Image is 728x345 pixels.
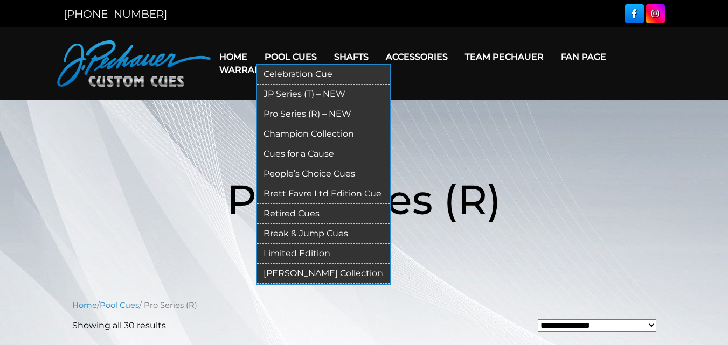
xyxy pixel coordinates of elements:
[257,85,390,104] a: JP Series (T) – NEW
[257,184,390,204] a: Brett Favre Ltd Edition Cue
[257,104,390,124] a: Pro Series (R) – NEW
[100,300,139,310] a: Pool Cues
[280,56,321,83] a: Cart
[257,65,390,85] a: Celebration Cue
[538,319,656,332] select: Shop order
[257,164,390,184] a: People’s Choice Cues
[72,300,97,310] a: Home
[57,40,211,87] img: Pechauer Custom Cues
[227,174,501,224] span: Pro Series (R)
[72,319,166,332] p: Showing all 30 results
[72,299,656,311] nav: Breadcrumb
[64,8,167,20] a: [PHONE_NUMBER]
[325,43,377,71] a: Shafts
[456,43,552,71] a: Team Pechauer
[377,43,456,71] a: Accessories
[552,43,615,71] a: Fan Page
[257,244,390,264] a: Limited Edition
[257,204,390,224] a: Retired Cues
[256,43,325,71] a: Pool Cues
[257,264,390,284] a: [PERSON_NAME] Collection
[211,56,280,83] a: Warranty
[257,224,390,244] a: Break & Jump Cues
[257,144,390,164] a: Cues for a Cause
[257,124,390,144] a: Champion Collection
[211,43,256,71] a: Home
